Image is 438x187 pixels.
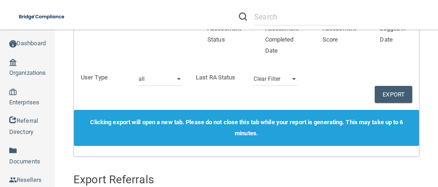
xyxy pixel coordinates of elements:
[9,176,17,184] img: ic_reseller.de258add.png
[9,89,17,95] img: enterprise.0d942306.png
[189,72,246,83] div: Last RA Status
[73,174,420,186] h4: Export Referrals
[9,40,17,48] img: ic_dashboard_dark.d01f4a41.png
[74,72,131,83] div: User Type
[9,59,17,66] img: organization-icon.f8decf85.png
[375,86,412,103] button: Export
[90,119,403,137] span: Clicking export will open a new tab. Please do not close this tab while your report is generating...
[9,147,17,154] img: icon-documents.8dae5593.png
[254,8,339,25] input: Search
[14,7,70,26] img: bridge_compliance_login_screen.278c3ca4.svg
[239,12,247,21] img: ic-search.3b580494.png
